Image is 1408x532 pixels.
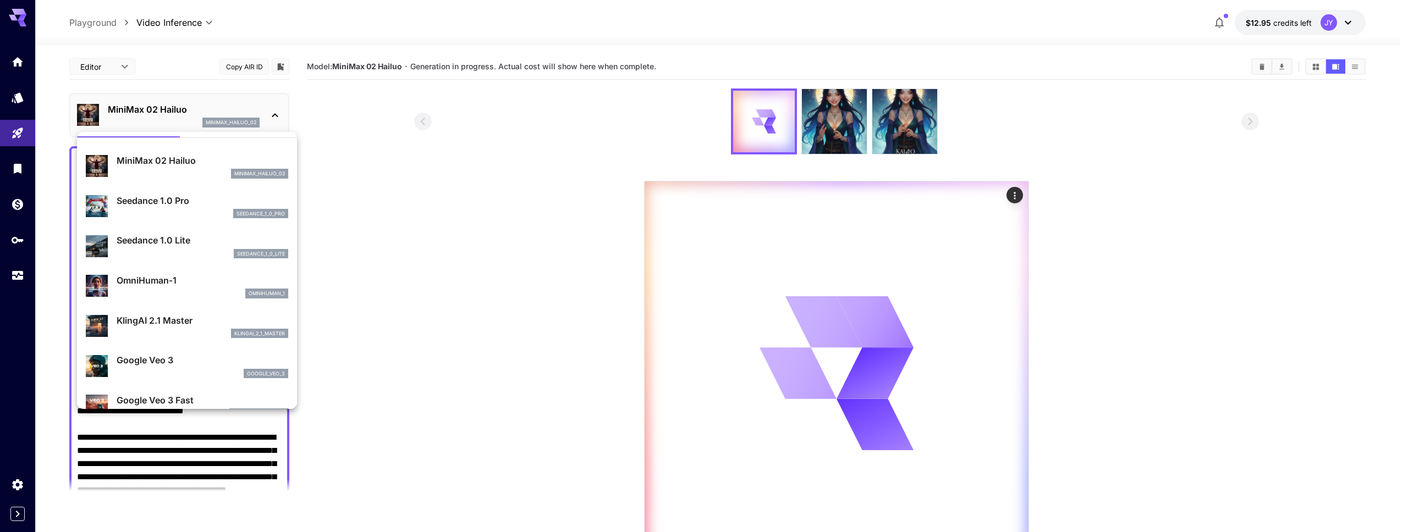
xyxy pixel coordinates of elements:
[86,349,288,383] div: Google Veo 3google_veo_3
[86,149,288,183] div: MiniMax 02 Hailuominimax_hailuo_02
[234,330,285,337] p: klingai_2_1_master
[117,194,288,207] p: Seedance 1.0 Pro
[117,234,288,247] p: Seedance 1.0 Lite
[86,309,288,343] div: KlingAI 2.1 Masterklingai_2_1_master
[117,394,288,407] p: Google Veo 3 Fast
[234,170,285,178] p: minimax_hailuo_02
[117,274,288,287] p: OmniHuman‑1
[117,314,288,327] p: KlingAI 2.1 Master
[86,229,288,263] div: Seedance 1.0 Liteseedance_1_0_lite
[247,370,285,378] p: google_veo_3
[117,353,288,367] p: Google Veo 3
[237,210,285,218] p: seedance_1_0_pro
[86,389,288,423] div: Google Veo 3 Fast
[249,290,285,297] p: omnihuman_1
[237,250,285,258] p: seedance_1_0_lite
[117,154,288,167] p: MiniMax 02 Hailuo
[86,269,288,303] div: OmniHuman‑1omnihuman_1
[86,190,288,223] div: Seedance 1.0 Proseedance_1_0_pro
